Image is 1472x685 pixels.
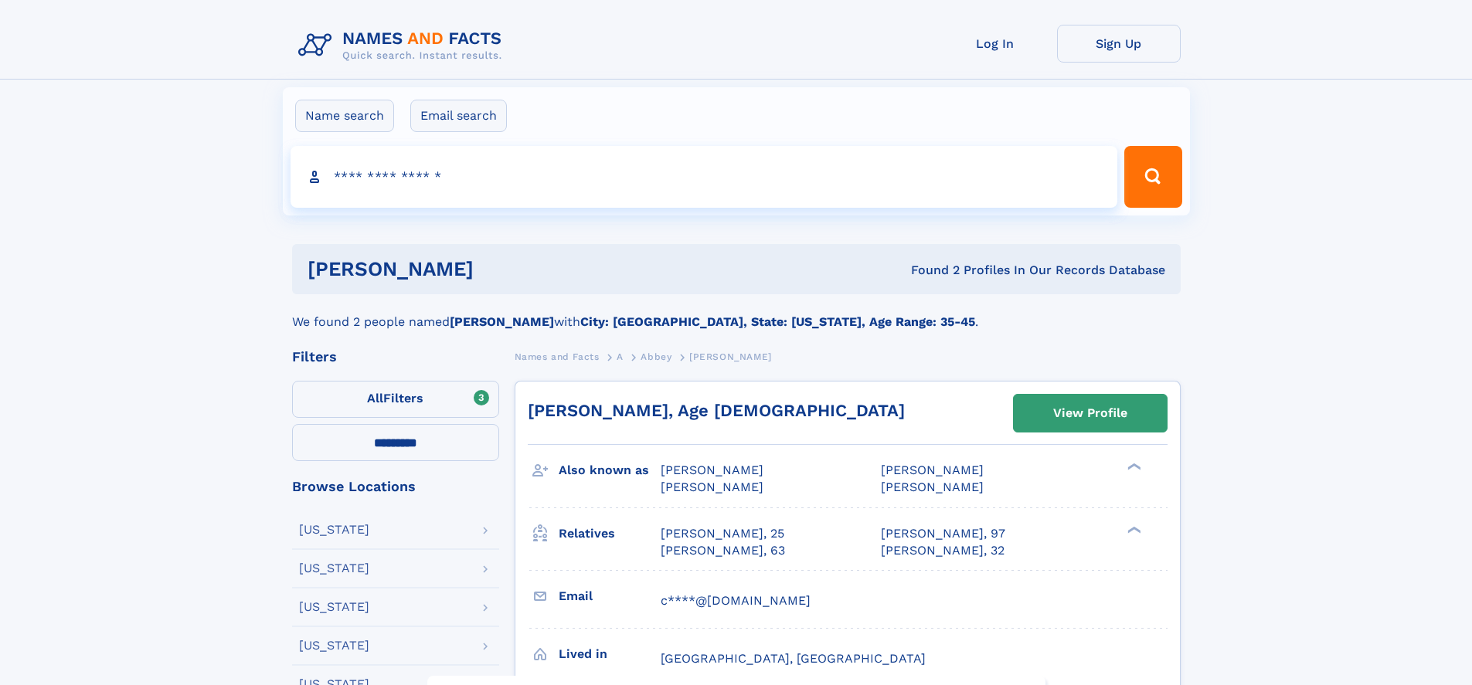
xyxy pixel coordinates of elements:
[292,381,499,418] label: Filters
[292,25,515,66] img: Logo Names and Facts
[299,524,369,536] div: [US_STATE]
[881,542,1005,559] a: [PERSON_NAME], 32
[367,391,383,405] span: All
[559,583,661,609] h3: Email
[641,351,671,362] span: Abbey
[410,100,507,132] label: Email search
[450,314,554,329] b: [PERSON_NAME]
[661,480,763,494] span: [PERSON_NAME]
[689,351,772,362] span: [PERSON_NAME]
[292,350,499,364] div: Filters
[661,651,926,666] span: [GEOGRAPHIC_DATA], [GEOGRAPHIC_DATA]
[881,463,984,477] span: [PERSON_NAME]
[1124,462,1142,472] div: ❯
[1124,524,1142,534] div: ❯
[661,542,785,559] a: [PERSON_NAME], 63
[881,525,1005,542] a: [PERSON_NAME], 97
[559,641,661,667] h3: Lived in
[299,639,369,652] div: [US_STATE]
[692,262,1165,279] div: Found 2 Profiles In Our Records Database
[617,351,624,362] span: A
[1053,395,1127,431] div: View Profile
[559,457,661,483] h3: Also known as
[641,347,671,366] a: Abbey
[559,521,661,547] h3: Relatives
[528,401,905,420] a: [PERSON_NAME], Age [DEMOGRAPHIC_DATA]
[661,525,784,542] a: [PERSON_NAME], 25
[661,463,763,477] span: [PERSON_NAME]
[299,601,369,613] div: [US_STATE]
[299,562,369,575] div: [US_STATE]
[1124,146,1181,208] button: Search Button
[295,100,394,132] label: Name search
[308,259,692,279] h1: [PERSON_NAME]
[515,347,600,366] a: Names and Facts
[580,314,975,329] b: City: [GEOGRAPHIC_DATA], State: [US_STATE], Age Range: 35-45
[292,294,1181,331] div: We found 2 people named with .
[1057,25,1181,63] a: Sign Up
[292,480,499,493] div: Browse Locations
[933,25,1057,63] a: Log In
[881,480,984,494] span: [PERSON_NAME]
[1014,395,1167,432] a: View Profile
[617,347,624,366] a: A
[291,146,1118,208] input: search input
